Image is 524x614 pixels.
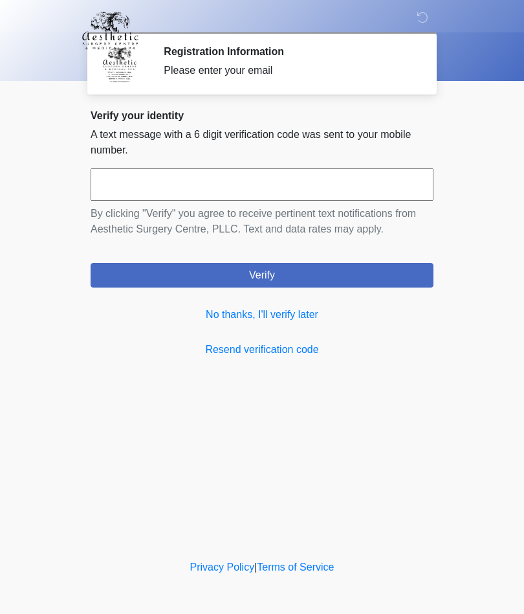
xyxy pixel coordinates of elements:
[91,127,433,158] p: A text message with a 6 digit verification code was sent to your mobile number.
[91,206,433,237] p: By clicking "Verify" you agree to receive pertinent text notifications from Aesthetic Surgery Cen...
[190,562,255,573] a: Privacy Policy
[164,63,414,78] div: Please enter your email
[78,10,143,51] img: Aesthetic Surgery Centre, PLLC Logo
[91,342,433,358] a: Resend verification code
[91,263,433,288] button: Verify
[91,109,433,122] h2: Verify your identity
[254,562,257,573] a: |
[91,307,433,323] a: No thanks, I'll verify later
[257,562,334,573] a: Terms of Service
[100,45,139,84] img: Agent Avatar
